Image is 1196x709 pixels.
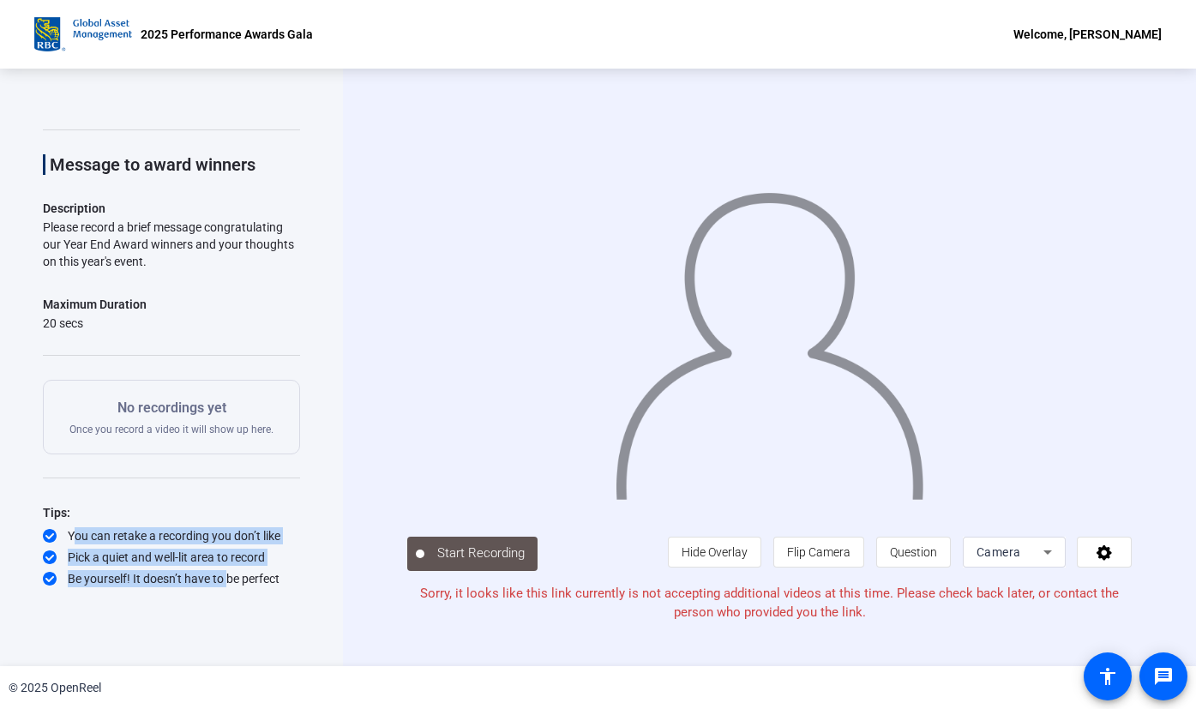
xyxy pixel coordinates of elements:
[50,154,300,175] p: Message to award winners
[34,17,132,51] img: OpenReel logo
[407,537,538,571] button: Start Recording
[43,549,300,566] div: Pick a quiet and well-lit area to record
[1097,666,1118,687] mat-icon: accessibility
[43,315,147,332] div: 20 secs
[1013,24,1162,45] div: Welcome, [PERSON_NAME]
[668,537,761,568] button: Hide Overlay
[613,174,927,501] img: overlay
[407,584,1133,622] p: Sorry, it looks like this link currently is not accepting additional videos at this time. Please ...
[43,502,300,523] div: Tips:
[69,398,273,436] div: Once you record a video it will show up here.
[876,537,951,568] button: Question
[141,24,313,45] p: 2025 Performance Awards Gala
[43,570,300,587] div: Be yourself! It doesn’t have to be perfect
[9,679,101,697] div: © 2025 OpenReel
[43,198,300,219] p: Description
[682,545,748,559] span: Hide Overlay
[43,527,300,544] div: You can retake a recording you don’t like
[424,544,538,563] span: Start Recording
[890,545,937,559] span: Question
[787,545,850,559] span: Flip Camera
[773,537,864,568] button: Flip Camera
[43,219,300,270] div: Please record a brief message congratulating our Year End Award winners and your thoughts on this...
[1153,666,1174,687] mat-icon: message
[43,294,147,315] div: Maximum Duration
[69,398,273,418] p: No recordings yet
[977,545,1021,559] span: Camera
